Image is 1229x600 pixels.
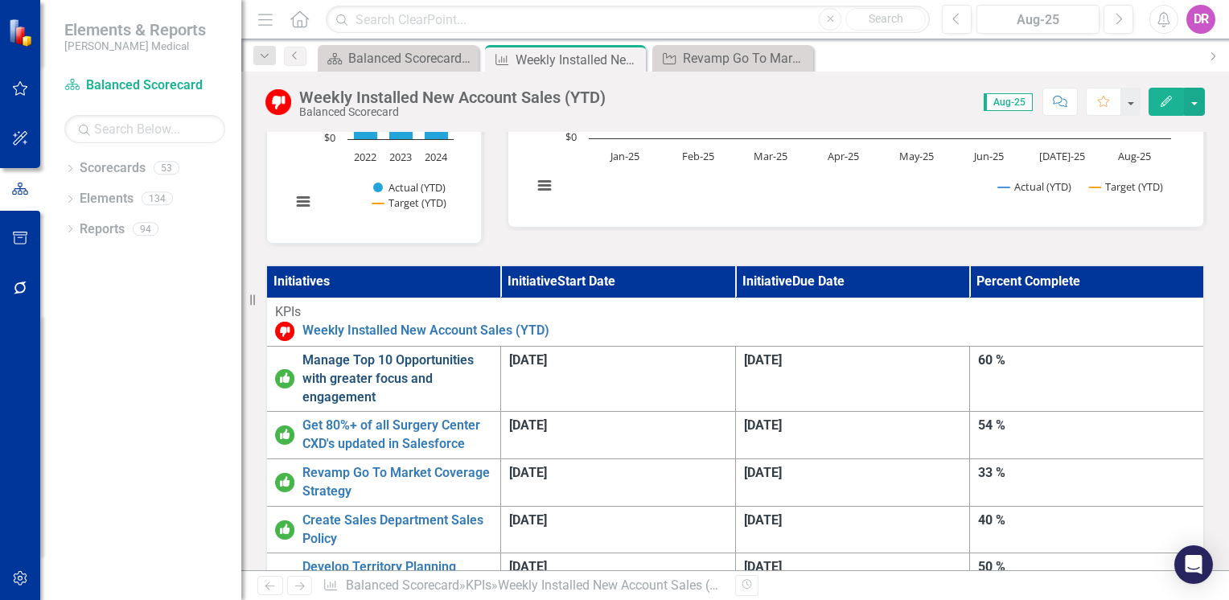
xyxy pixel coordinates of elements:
button: View chart menu, Chart [292,191,314,213]
span: [DATE] [509,512,547,528]
button: Show Target (YTD) [372,195,447,210]
td: Double-Click to Edit [501,412,736,459]
a: Reports [80,220,125,239]
td: Double-Click to Edit [735,346,970,412]
div: Weekly Installed New Account Sales (YTD) [498,577,739,593]
td: Double-Click to Edit [735,459,970,507]
div: Revamp Go To Market Coverage Strategy [683,48,809,68]
div: KPIs [275,303,1195,322]
a: Weekly Installed New Account Sales (YTD) [302,322,1195,340]
a: Manage Top 10 Opportunities with greater focus and engagement [302,351,492,407]
div: Weekly Installed New Account Sales (YTD) [516,50,642,70]
div: Open Intercom Messenger [1174,545,1213,584]
span: [DATE] [744,417,782,433]
div: Balanced Scorecard [299,106,606,118]
div: 134 [142,192,173,206]
div: Aug-25 [982,10,1094,30]
text: $0 [324,130,335,145]
td: Double-Click to Edit [501,459,736,507]
text: [DATE]-25 [1038,149,1084,163]
button: Search [845,8,926,31]
div: 40 % [978,512,1195,530]
button: DR [1186,5,1215,34]
text: May-25 [898,149,933,163]
span: [DATE] [744,559,782,574]
img: ClearPoint Strategy [8,18,36,46]
img: Below Target [265,89,291,115]
input: Search ClearPoint... [326,6,930,34]
text: $0 [565,129,577,144]
text: Jan-25 [609,149,639,163]
td: Double-Click to Edit Right Click for Context Menu [266,459,501,507]
text: 2024 [425,150,448,164]
div: 53 [154,162,179,175]
td: Double-Click to Edit Right Click for Context Menu [266,506,501,553]
text: Aug-25 [1118,149,1151,163]
button: View chart menu, Chart [533,175,556,197]
td: Double-Click to Edit [970,506,1205,553]
img: On or Above Target [275,369,294,388]
a: Revamp Go To Market Coverage Strategy [302,464,492,501]
a: Elements [80,190,134,208]
a: KPIs [466,577,491,593]
img: Below Target [275,322,294,341]
td: Double-Click to Edit Right Click for Context Menu [266,346,501,412]
text: 2023 [389,150,412,164]
td: Double-Click to Edit [735,412,970,459]
text: Feb-25 [681,149,713,163]
img: On or Above Target [275,473,294,492]
text: Mar-25 [754,149,787,163]
td: Double-Click to Edit [970,412,1205,459]
span: [DATE] [509,465,547,480]
text: Apr-25 [828,149,859,163]
button: Show Actual (YTD) [373,180,446,195]
span: Aug-25 [984,93,1033,111]
td: Double-Click to Edit Right Click for Context Menu [266,298,1204,347]
div: 60 % [978,351,1195,370]
button: Show Target (YTD) [1089,179,1164,194]
span: [DATE] [744,465,782,480]
td: Double-Click to Edit Right Click for Context Menu [266,412,501,459]
a: Balanced Scorecard Welcome Page [322,48,475,68]
span: [DATE] [509,559,547,574]
div: 33 % [978,464,1195,483]
td: Double-Click to Edit [735,506,970,553]
span: Search [869,12,903,25]
text: 2022 [354,150,376,164]
a: Get 80%+ of all Surgery Center CXD's updated in Salesforce [302,417,492,454]
span: [DATE] [744,352,782,368]
a: Balanced Scorecard [346,577,459,593]
td: Double-Click to Edit [501,346,736,412]
div: » » [323,577,723,595]
img: On or Above Target [275,425,294,445]
text: Jun-25 [972,149,1004,163]
a: Create Sales Department Sales Policy [302,512,492,549]
a: Revamp Go To Market Coverage Strategy [656,48,809,68]
td: Double-Click to Edit [501,506,736,553]
a: Balanced Scorecard [64,76,225,95]
div: 50 % [978,558,1195,577]
button: Show Actual (YTD) [998,179,1072,194]
button: Aug-25 [976,5,1100,34]
div: Balanced Scorecard Welcome Page [348,48,475,68]
img: On or Above Target [275,520,294,540]
td: Double-Click to Edit [970,459,1205,507]
span: Elements & Reports [64,20,206,39]
span: [DATE] [509,417,547,433]
span: [DATE] [744,512,782,528]
input: Search Below... [64,115,225,143]
td: Double-Click to Edit [970,346,1205,412]
a: Scorecards [80,159,146,178]
span: [DATE] [509,352,547,368]
div: 94 [133,222,158,236]
div: Weekly Installed New Account Sales (YTD) [299,88,606,106]
small: [PERSON_NAME] Medical [64,39,206,52]
div: 54 % [978,417,1195,435]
